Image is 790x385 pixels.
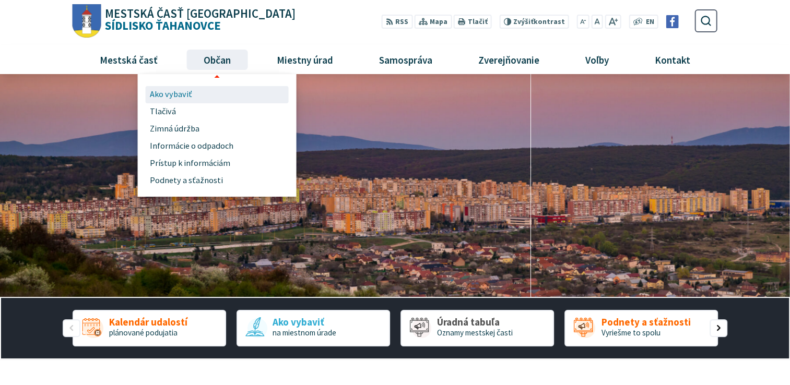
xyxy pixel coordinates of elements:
a: Tlačivá [150,103,285,121]
div: Nasledujúci slajd [710,319,727,337]
div: 4 / 5 [564,310,718,346]
span: Vyriešme to spolu [601,328,660,338]
a: Kontakt [636,45,710,74]
a: Mapa [415,15,452,29]
a: EN [643,17,657,28]
a: Logo Sídlisko Ťahanovce, prejsť na domovskú stránku. [73,4,296,38]
a: Kalendár udalostí plánované podujatia [73,310,226,346]
span: Mestská časť [96,45,161,74]
button: Zväčšiť veľkosť písma [605,15,621,29]
span: Ako vybaviť [150,86,192,103]
span: Mestská časť [GEOGRAPHIC_DATA] [105,8,296,20]
span: Úradná tabuľa [437,317,513,328]
a: Zimná údržba [150,120,285,137]
span: Zimná údržba [150,120,199,137]
a: Podnety a sťažnosti [150,172,285,189]
span: plánované podujatia [109,328,178,338]
div: 2 / 5 [237,310,390,346]
span: Kalendár udalostí [109,317,187,328]
span: kontrast [513,18,565,26]
span: Informácie o odpadoch [150,137,233,154]
button: Zvýšiťkontrast [499,15,569,29]
a: Miestny úrad [257,45,352,74]
span: RSS [395,17,408,28]
a: Voľby [567,45,628,74]
span: Zverejňovanie [474,45,543,74]
span: Kontakt [651,45,694,74]
a: Úradná tabuľa Oznamy mestskej časti [400,310,554,346]
a: Mestská časť [80,45,176,74]
a: Informácie o odpadoch [150,137,285,154]
span: Samospráva [375,45,436,74]
span: Mapa [430,17,447,28]
span: na miestnom úrade [273,328,336,338]
span: Voľby [582,45,613,74]
span: Podnety a sťažnosti [150,172,223,189]
img: Prejsť na domovskú stránku [73,4,101,38]
a: Samospráva [360,45,452,74]
span: Tlačiť [467,18,487,26]
span: Miestny úrad [273,45,337,74]
a: RSS [382,15,412,29]
h1: Sídlisko Ťahanovce [101,8,296,32]
span: EN [645,17,654,28]
a: Ako vybaviť na miestnom úrade [237,310,390,346]
span: Tlačivá [150,103,176,121]
span: Prístup k informáciám [150,154,230,172]
a: Prístup k informáciám [150,154,285,172]
span: Podnety a sťažnosti [601,317,690,328]
button: Zmenšiť veľkosť písma [577,15,589,29]
span: Zvýšiť [513,17,534,26]
div: Predošlý slajd [63,319,80,337]
div: 3 / 5 [400,310,554,346]
a: Zverejňovanie [459,45,559,74]
span: Ako vybaviť [273,317,336,328]
a: Občan [184,45,250,74]
span: Občan [199,45,234,74]
img: Prejsť na Facebook stránku [666,15,679,28]
span: Oznamy mestskej časti [437,328,513,338]
button: Nastaviť pôvodnú veľkosť písma [591,15,603,29]
a: Ako vybaviť [150,86,285,103]
button: Tlačiť [454,15,491,29]
div: 1 / 5 [73,310,226,346]
a: Podnety a sťažnosti Vyriešme to spolu [564,310,718,346]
